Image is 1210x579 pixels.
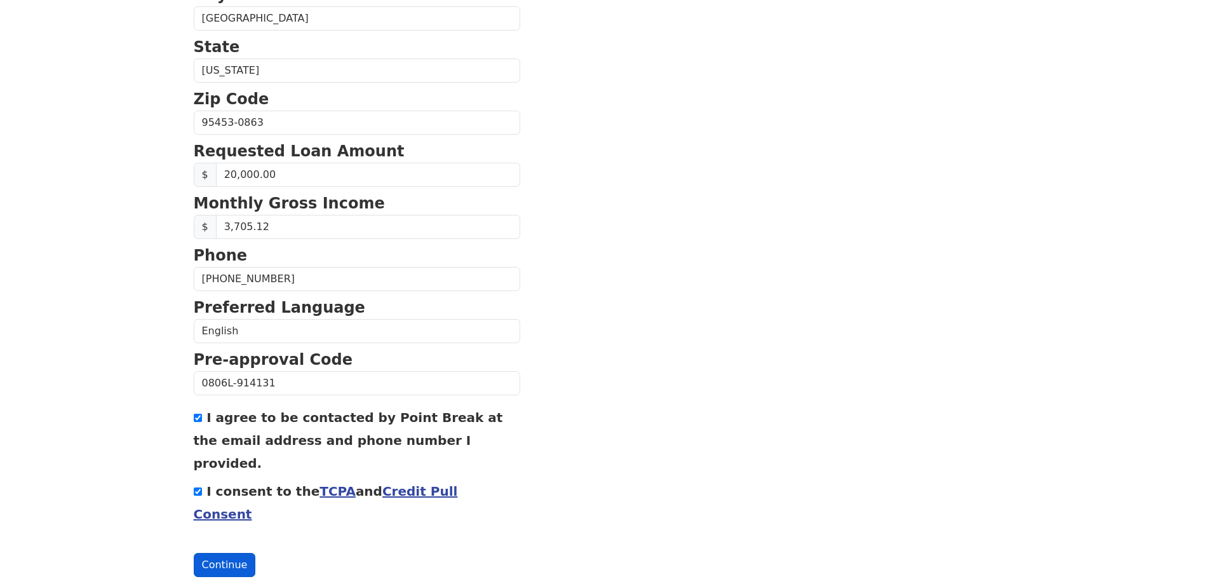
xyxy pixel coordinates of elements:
[194,142,405,160] strong: Requested Loan Amount
[194,371,520,395] input: Pre-approval Code
[319,484,356,499] a: TCPA
[216,215,520,239] input: Monthly Gross Income
[194,6,520,31] input: City
[194,247,248,264] strong: Phone
[194,90,269,108] strong: Zip Code
[194,410,503,471] label: I agree to be contacted by Point Break at the email address and phone number I provided.
[194,484,458,522] label: I consent to the and
[194,351,353,369] strong: Pre-approval Code
[194,163,217,187] span: $
[194,192,520,215] p: Monthly Gross Income
[194,215,217,239] span: $
[194,267,520,291] input: Phone
[194,553,256,577] button: Continue
[216,163,520,187] input: Requested Loan Amount
[194,111,520,135] input: Zip Code
[194,38,240,56] strong: State
[194,299,365,317] strong: Preferred Language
